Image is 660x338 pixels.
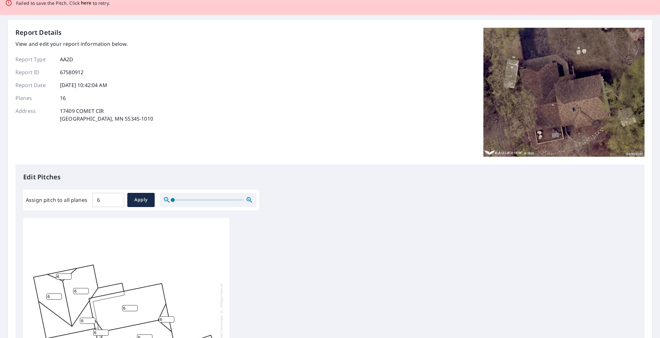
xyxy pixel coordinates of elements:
p: AA2D [60,55,73,63]
p: Report Type [15,55,54,63]
p: [DATE] 10:42:04 AM [60,81,107,89]
img: Top image [483,28,645,157]
span: Apply [132,196,150,204]
p: Report ID [15,68,54,76]
button: Apply [127,193,155,207]
p: Address [15,107,54,123]
p: 17409 COMET CIR [GEOGRAPHIC_DATA], MN 55345-1010 [60,107,153,123]
p: 67580912 [60,68,83,76]
p: Report Details [15,28,62,37]
label: Assign pitch to all planes [26,196,87,204]
p: 16 [60,94,66,102]
p: Report Date [15,81,54,89]
p: Planes [15,94,54,102]
p: Edit Pitches [23,172,637,182]
p: View and edit your report information below. [15,40,153,48]
input: 00.0 [92,191,124,209]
